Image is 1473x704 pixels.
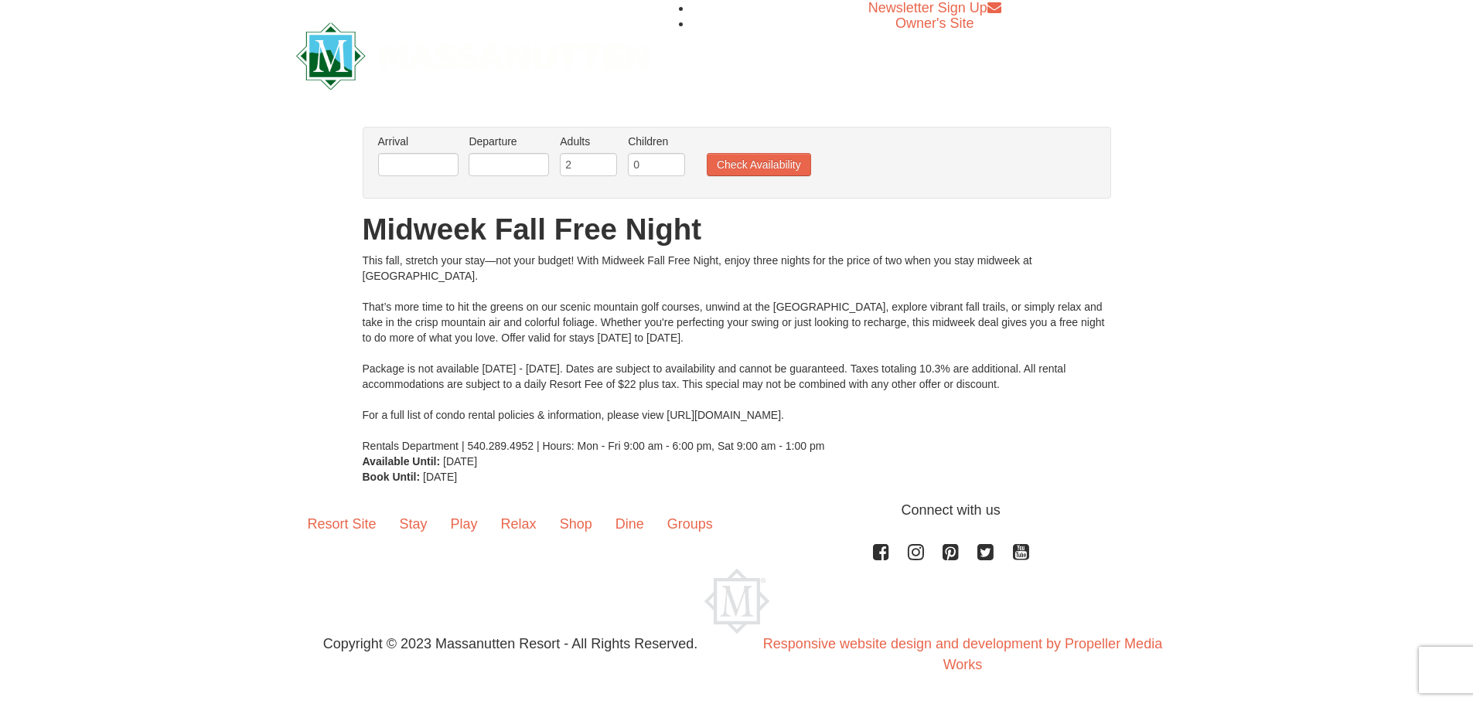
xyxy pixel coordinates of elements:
[296,500,1178,521] p: Connect with us
[296,36,650,72] a: Massanutten Resort
[439,500,489,548] a: Play
[895,15,973,31] a: Owner's Site
[656,500,725,548] a: Groups
[296,500,388,548] a: Resort Site
[628,134,685,149] label: Children
[763,636,1162,672] a: Responsive website design and development by Propeller Media Works
[378,134,459,149] label: Arrival
[548,500,604,548] a: Shop
[489,500,548,548] a: Relax
[443,455,477,468] span: [DATE]
[469,134,549,149] label: Departure
[704,569,769,634] img: Massanutten Resort Logo
[423,471,457,483] span: [DATE]
[363,214,1111,245] h1: Midweek Fall Free Night
[363,455,441,468] strong: Available Until:
[560,134,617,149] label: Adults
[363,471,421,483] strong: Book Until:
[604,500,656,548] a: Dine
[707,153,811,176] button: Check Availability
[296,22,650,90] img: Massanutten Resort Logo
[363,253,1111,454] div: This fall, stretch your stay—not your budget! With Midweek Fall Free Night, enjoy three nights fo...
[285,634,737,655] p: Copyright © 2023 Massanutten Resort - All Rights Reserved.
[388,500,439,548] a: Stay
